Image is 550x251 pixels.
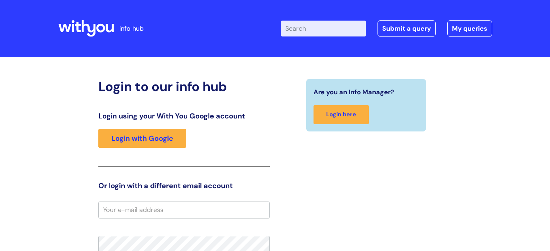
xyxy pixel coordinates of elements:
[447,20,492,37] a: My queries
[314,86,394,98] span: Are you an Info Manager?
[98,112,270,120] h3: Login using your With You Google account
[98,181,270,190] h3: Or login with a different email account
[378,20,436,37] a: Submit a query
[281,21,366,36] input: Search
[98,79,270,94] h2: Login to our info hub
[98,129,186,148] a: Login with Google
[119,23,144,34] p: info hub
[314,105,369,124] a: Login here
[98,202,270,218] input: Your e-mail address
